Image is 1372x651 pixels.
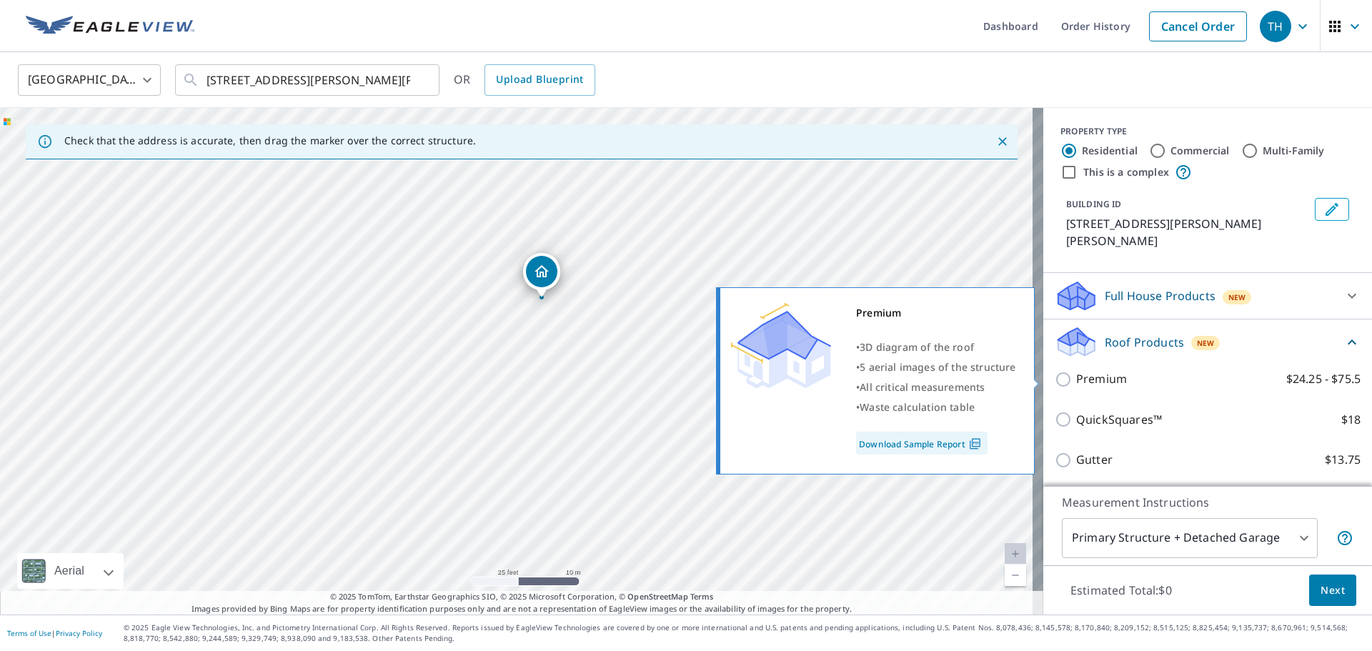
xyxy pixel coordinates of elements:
p: Full House Products [1105,287,1216,304]
a: Terms [690,591,714,602]
p: Measurement Instructions [1062,494,1353,511]
img: Pdf Icon [965,437,985,450]
span: Next [1321,582,1345,600]
div: • [856,357,1016,377]
div: Premium [856,303,1016,323]
div: Roof ProductsNew [1055,325,1361,359]
span: Waste calculation table [860,400,975,414]
a: Upload Blueprint [484,64,595,96]
p: | [7,629,102,637]
a: OpenStreetMap [627,591,687,602]
input: Search by address or latitude-longitude [207,60,410,100]
div: Full House ProductsNew [1055,279,1361,313]
div: TH [1260,11,1291,42]
p: $24.25 - $75.5 [1286,370,1361,388]
div: PROPERTY TYPE [1060,125,1355,138]
button: Close [993,132,1012,151]
p: BUILDING ID [1066,198,1121,210]
span: © 2025 TomTom, Earthstar Geographics SIO, © 2025 Microsoft Corporation, © [330,591,714,603]
a: Terms of Use [7,628,51,638]
span: Your report will include the primary structure and a detached garage if one exists. [1336,530,1353,547]
label: This is a complex [1083,165,1169,179]
div: Dropped pin, building 1, Residential property, 31 Emma Rose Ct Saint Charles, MO 63304 [523,253,560,297]
a: Privacy Policy [56,628,102,638]
p: Roof Products [1105,334,1184,351]
p: $18 [1341,411,1361,429]
div: [GEOGRAPHIC_DATA] [18,60,161,100]
a: Download Sample Report [856,432,988,454]
div: Aerial [17,553,124,589]
img: EV Logo [26,16,194,37]
div: Aerial [50,553,89,589]
p: $13.75 [1325,451,1361,469]
span: New [1197,337,1215,349]
span: New [1228,292,1246,303]
p: QuickSquares™ [1076,411,1162,429]
p: Check that the address is accurate, then drag the marker over the correct structure. [64,134,476,147]
p: Premium [1076,370,1127,388]
p: Estimated Total: $0 [1059,575,1183,606]
div: Primary Structure + Detached Garage [1062,518,1318,558]
label: Residential [1082,144,1138,158]
button: Next [1309,575,1356,607]
p: © 2025 Eagle View Technologies, Inc. and Pictometry International Corp. All Rights Reserved. Repo... [124,622,1365,644]
label: Commercial [1170,144,1230,158]
img: Premium [731,303,831,389]
div: • [856,377,1016,397]
span: 5 aerial images of the structure [860,360,1015,374]
a: Current Level 20, Zoom Out [1005,565,1026,586]
p: [STREET_ADDRESS][PERSON_NAME][PERSON_NAME] [1066,215,1309,249]
div: OR [454,64,595,96]
span: All critical measurements [860,380,985,394]
span: Upload Blueprint [496,71,583,89]
a: Current Level 20, Zoom In Disabled [1005,543,1026,565]
a: Cancel Order [1149,11,1247,41]
label: Multi-Family [1263,144,1325,158]
div: • [856,397,1016,417]
button: Edit building 1 [1315,198,1349,221]
div: • [856,337,1016,357]
p: Gutter [1076,451,1113,469]
span: 3D diagram of the roof [860,340,974,354]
